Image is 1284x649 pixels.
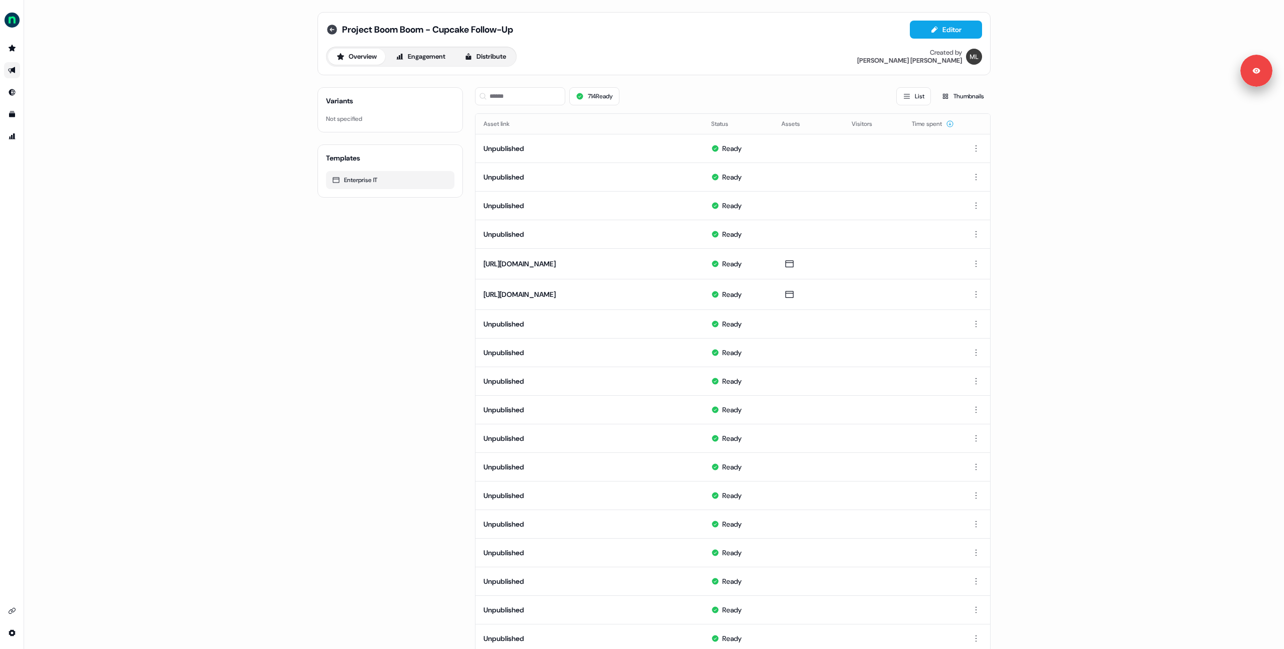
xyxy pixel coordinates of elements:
button: 714Ready [569,87,619,105]
button: Unpublished [484,229,524,239]
button: Engagement [387,49,454,65]
div: Ready [722,319,742,329]
button: List [896,87,931,105]
button: Unpublished [484,405,524,415]
div: Ready [722,229,742,239]
button: Overview [328,49,385,65]
div: Ready [722,548,742,558]
div: Ready [722,405,742,415]
button: Unpublished [484,576,524,586]
a: Editor [910,26,982,36]
div: Ready [722,172,742,182]
div: Ready [722,519,742,529]
div: Ready [722,605,742,615]
button: [URL][DOMAIN_NAME] [484,289,556,299]
span: Project Boom Boom - Cupcake Follow-Up [342,24,513,36]
div: Ready [722,462,742,472]
a: Go to templates [4,106,20,122]
button: [URL][DOMAIN_NAME] [484,259,556,269]
button: Unpublished [484,462,524,472]
div: Ready [722,376,742,386]
div: Enterprise IT [332,175,448,185]
div: Ready [722,259,742,269]
div: Ready [722,143,742,153]
button: Unpublished [484,605,524,615]
img: Megan [966,49,982,65]
div: Ready [722,348,742,358]
div: Variants [326,96,353,106]
div: Ready [722,576,742,586]
a: Go to attribution [4,128,20,144]
button: Unpublished [484,201,524,211]
a: Go to outbound experience [4,62,20,78]
div: Ready [722,289,742,299]
button: Status [711,115,740,133]
button: Visitors [852,115,884,133]
button: Editor [910,21,982,39]
div: Templates [326,153,360,163]
div: [PERSON_NAME] [PERSON_NAME] [857,57,962,65]
div: Ready [722,433,742,443]
button: Unpublished [484,433,524,443]
button: Distribute [456,49,515,65]
button: Unpublished [484,491,524,501]
a: Go to Inbound [4,84,20,100]
button: Unpublished [484,633,524,643]
button: Unpublished [484,348,524,358]
div: Ready [722,633,742,643]
button: Unpublished [484,548,524,558]
div: Ready [722,491,742,501]
button: Unpublished [484,519,524,529]
a: Go to integrations [4,625,20,641]
button: Thumbnails [935,87,991,105]
button: Unpublished [484,319,524,329]
div: Created by [930,49,962,57]
div: Not specified [326,114,454,124]
button: Unpublished [484,143,524,153]
button: Unpublished [484,172,524,182]
a: Go to integrations [4,603,20,619]
div: Ready [722,201,742,211]
a: Go to prospects [4,40,20,56]
th: Assets [773,114,844,134]
th: Asset link [475,114,703,134]
button: Time spent [912,115,954,133]
button: Unpublished [484,376,524,386]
